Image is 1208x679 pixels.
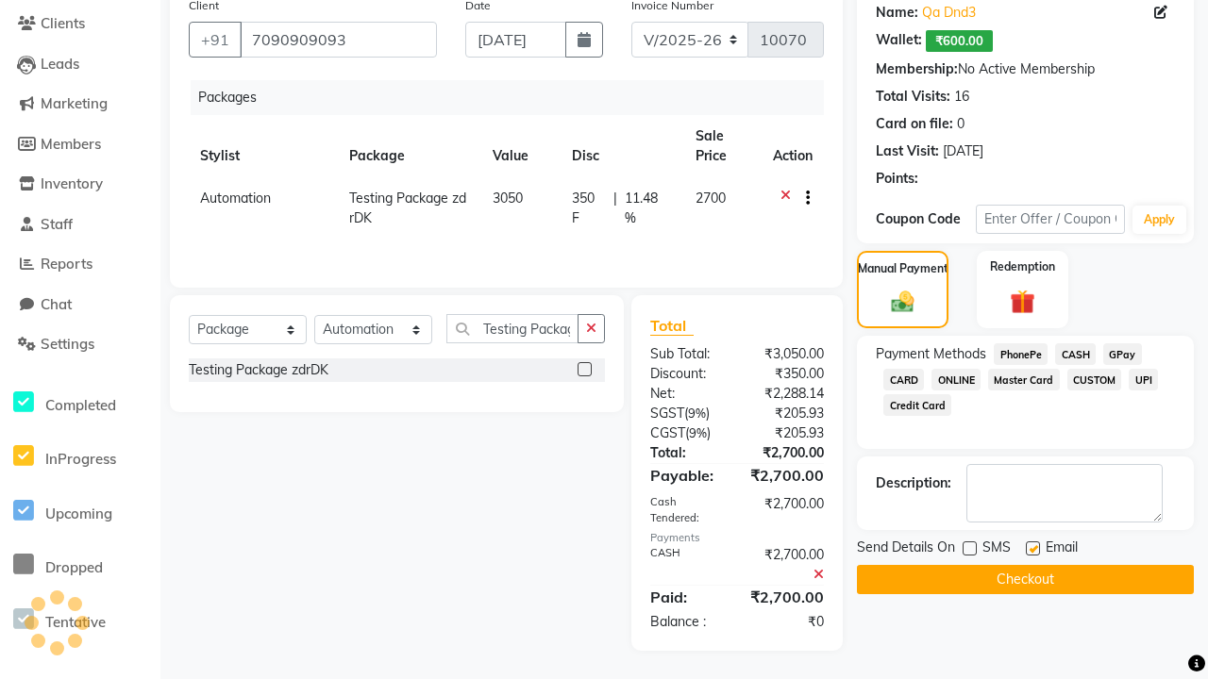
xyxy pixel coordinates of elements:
[876,3,918,23] div: Name:
[876,114,953,134] div: Card on file:
[1129,369,1158,390] span: UPI
[636,545,737,585] div: CASH
[737,384,838,404] div: ₹2,288.14
[876,209,976,229] div: Coupon Code
[41,215,73,233] span: Staff
[191,80,838,115] div: Packages
[1103,343,1142,365] span: GPay
[45,396,116,414] span: Completed
[41,174,103,192] span: Inventory
[45,450,116,468] span: InProgress
[689,425,707,440] span: 9%
[737,612,838,632] div: ₹0
[988,369,1060,390] span: Master Card
[1132,206,1186,234] button: Apply
[876,169,918,189] div: Points:
[931,369,981,390] span: ONLINE
[883,369,924,390] span: CARD
[41,55,79,73] span: Leads
[625,189,673,228] span: 11.48 %
[636,344,737,364] div: Sub Total:
[636,384,737,404] div: Net:
[922,3,976,23] a: Qa Dnd3
[41,14,85,32] span: Clients
[737,494,838,526] div: ₹2,700.00
[857,565,1194,594] button: Checkout
[1055,343,1096,365] span: CASH
[41,335,94,353] span: Settings
[737,423,838,443] div: ₹205.93
[338,115,481,177] th: Package
[45,505,112,522] span: Upcoming
[688,406,706,421] span: 9%
[561,115,684,177] th: Disc
[736,464,838,487] div: ₹2,700.00
[1002,287,1042,317] img: _gift.svg
[982,538,1011,561] span: SMS
[1067,369,1122,390] span: CUSTOM
[976,205,1125,234] input: Enter Offer / Coupon Code
[240,22,437,58] input: Search by Name/Mobile/Email/Code
[876,59,1175,79] div: No Active Membership
[650,316,694,336] span: Total
[636,443,737,463] div: Total:
[650,405,684,422] span: SGST
[41,94,108,112] span: Marketing
[636,423,737,443] div: ( )
[696,190,726,207] span: 2700
[636,586,737,608] div: Paid:
[572,189,606,228] span: 350 F
[876,141,939,161] div: Last Visit:
[636,612,737,632] div: Balance :
[650,424,685,441] span: CGST
[737,545,838,585] div: ₹2,700.00
[41,135,101,153] span: Members
[926,30,993,52] span: ₹600.00
[446,314,579,343] input: Search
[876,30,922,52] div: Wallet:
[858,260,948,277] label: Manual Payment
[636,494,737,526] div: Cash Tendered:
[883,394,951,416] span: Credit Card
[481,115,561,177] th: Value
[189,115,338,177] th: Stylist
[857,538,955,561] span: Send Details On
[684,115,762,177] th: Sale Price
[943,141,983,161] div: [DATE]
[650,530,825,546] div: Payments
[762,115,824,177] th: Action
[876,344,986,364] span: Payment Methods
[41,255,92,273] span: Reports
[636,404,737,423] div: ( )
[349,190,466,226] span: Testing Package zdrDK
[876,87,950,107] div: Total Visits:
[613,189,617,228] span: |
[994,343,1048,365] span: PhonePe
[954,87,969,107] div: 16
[493,190,523,207] span: 3050
[876,59,958,79] div: Membership:
[736,586,838,608] div: ₹2,700.00
[189,360,328,380] div: Testing Package zdrDK
[876,473,951,493] div: Description:
[1046,538,1078,561] span: Email
[45,558,103,576] span: Dropped
[884,289,921,315] img: _cash.svg
[189,22,242,58] button: +91
[957,114,965,134] div: 0
[737,364,838,384] div: ₹350.00
[41,295,72,313] span: Chat
[737,404,838,423] div: ₹205.93
[200,190,271,207] span: Automation
[737,443,838,463] div: ₹2,700.00
[636,364,737,384] div: Discount:
[737,344,838,364] div: ₹3,050.00
[636,464,737,487] div: Payable:
[990,258,1055,275] label: Redemption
